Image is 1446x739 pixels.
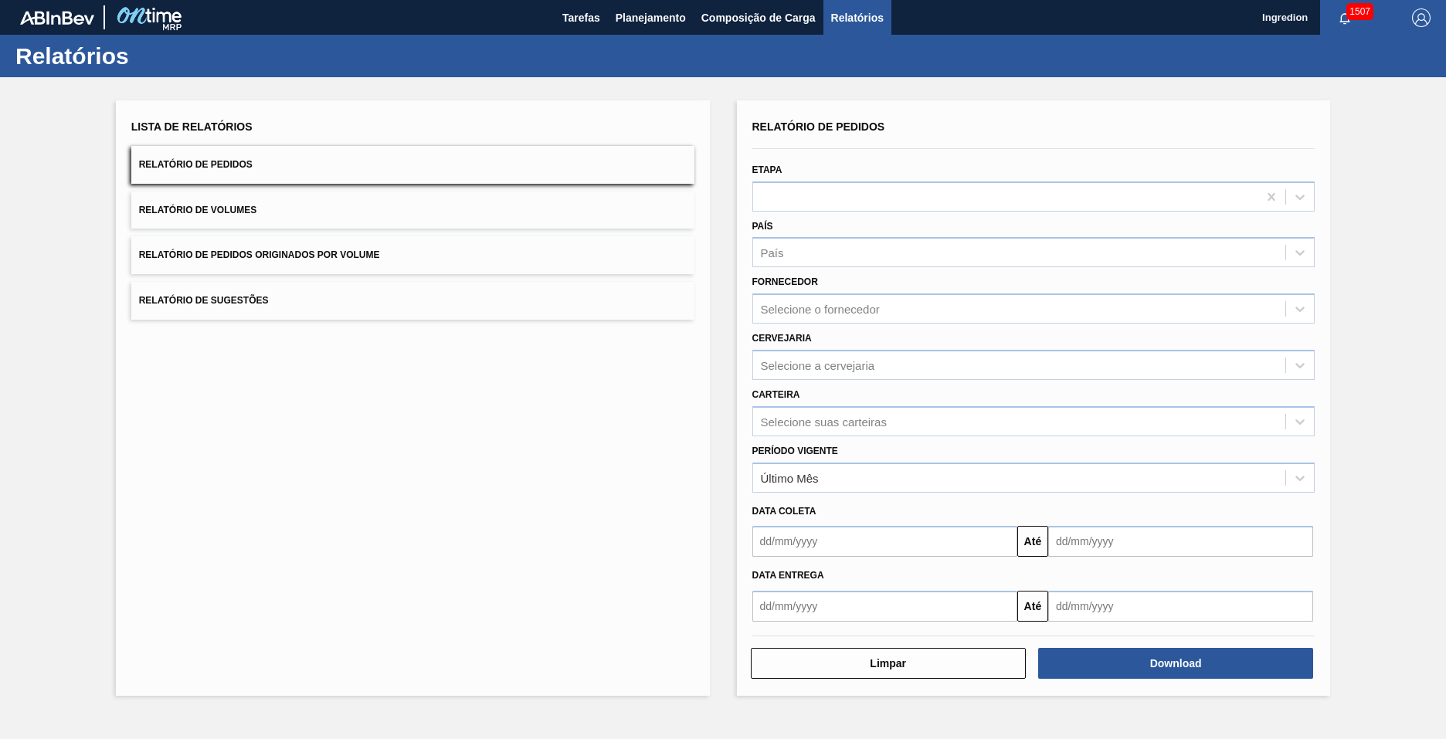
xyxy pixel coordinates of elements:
span: Relatórios [831,8,884,27]
input: dd/mm/yyyy [752,591,1017,622]
label: País [752,221,773,232]
span: Planejamento [616,8,686,27]
span: Data coleta [752,506,816,517]
div: Último Mês [761,471,819,484]
span: Relatório de Sugestões [139,295,269,306]
span: 1507 [1346,3,1373,20]
label: Etapa [752,164,782,175]
label: Fornecedor [752,276,818,287]
button: Relatório de Sugestões [131,282,694,320]
button: Até [1017,591,1048,622]
button: Até [1017,526,1048,557]
label: Cervejaria [752,333,812,344]
span: Relatório de Pedidos [752,120,885,133]
button: Relatório de Volumes [131,192,694,229]
input: dd/mm/yyyy [1048,591,1313,622]
div: País [761,246,784,259]
span: Data entrega [752,570,824,581]
label: Carteira [752,389,800,400]
button: Download [1038,648,1313,679]
button: Limpar [751,648,1026,679]
span: Tarefas [562,8,600,27]
input: dd/mm/yyyy [1048,526,1313,557]
div: Selecione o fornecedor [761,303,880,316]
span: Relatório de Pedidos [139,159,253,170]
span: Relatório de Pedidos Originados por Volume [139,249,380,260]
button: Notificações [1320,7,1370,29]
button: Relatório de Pedidos Originados por Volume [131,236,694,274]
span: Composição de Carga [701,8,816,27]
input: dd/mm/yyyy [752,526,1017,557]
span: Lista de Relatórios [131,120,253,133]
div: Selecione a cervejaria [761,358,875,371]
img: Logout [1412,8,1431,27]
span: Relatório de Volumes [139,205,256,215]
div: Selecione suas carteiras [761,415,887,428]
h1: Relatórios [15,47,290,65]
button: Relatório de Pedidos [131,146,694,184]
img: TNhmsLtSVTkK8tSr43FrP2fwEKptu5GPRR3wAAAABJRU5ErkJggg== [20,11,94,25]
label: Período Vigente [752,446,838,456]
